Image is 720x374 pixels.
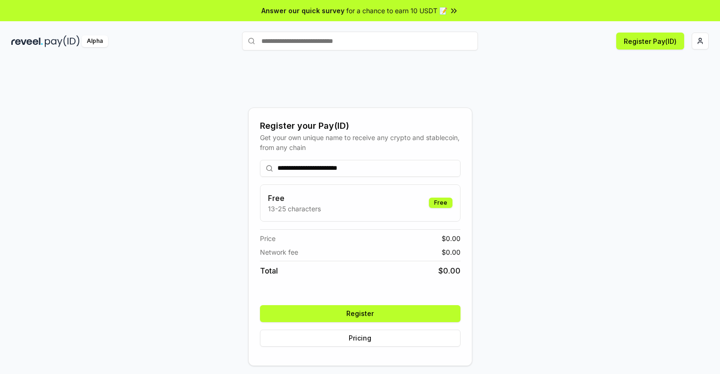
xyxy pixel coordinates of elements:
[260,133,460,152] div: Get your own unique name to receive any crypto and stablecoin, from any chain
[442,247,460,257] span: $ 0.00
[438,265,460,276] span: $ 0.00
[261,6,344,16] span: Answer our quick survey
[429,198,452,208] div: Free
[346,6,447,16] span: for a chance to earn 10 USDT 📝
[45,35,80,47] img: pay_id
[260,305,460,322] button: Register
[268,192,321,204] h3: Free
[616,33,684,50] button: Register Pay(ID)
[11,35,43,47] img: reveel_dark
[82,35,108,47] div: Alpha
[442,233,460,243] span: $ 0.00
[260,119,460,133] div: Register your Pay(ID)
[268,204,321,214] p: 13-25 characters
[260,233,276,243] span: Price
[260,265,278,276] span: Total
[260,330,460,347] button: Pricing
[260,247,298,257] span: Network fee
